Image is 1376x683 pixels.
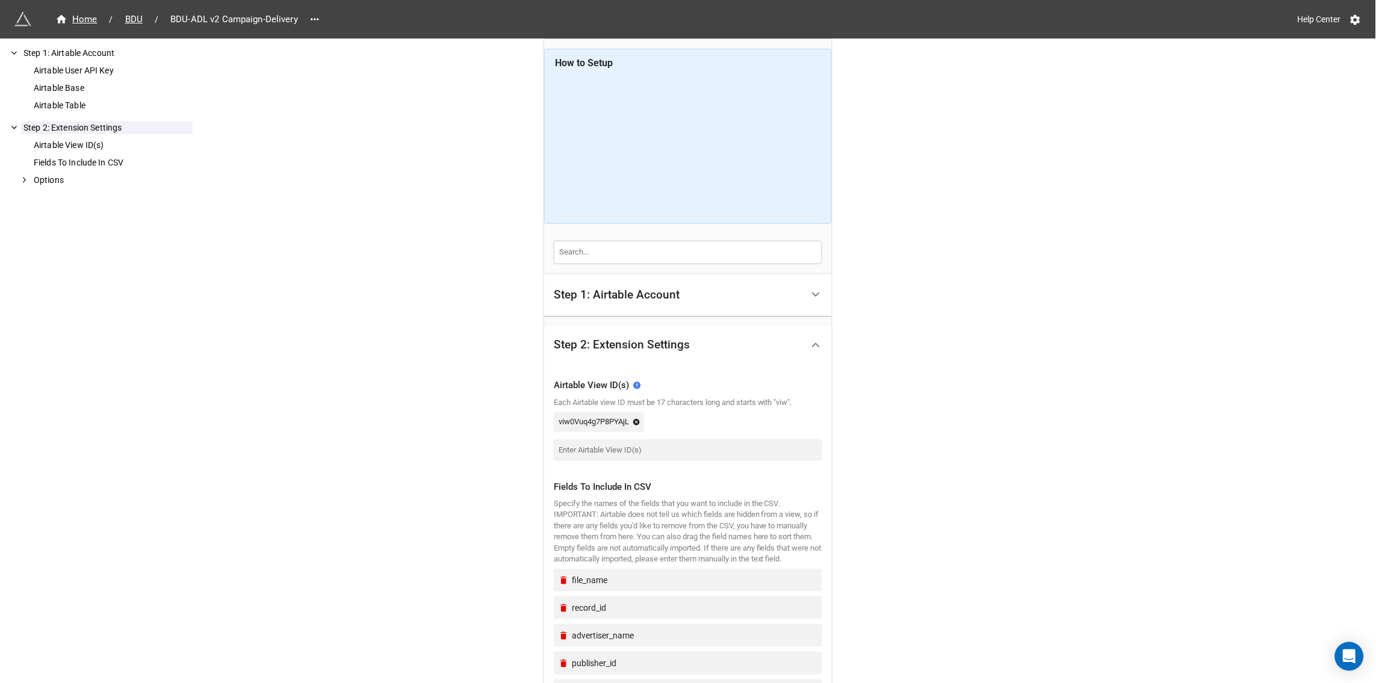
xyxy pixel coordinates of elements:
[554,379,822,393] div: Airtable View ID(s)
[110,13,113,26] li: /
[163,13,305,26] span: BDU-ADL v2 Campaign-Delivery
[554,498,822,565] p: Specify the names of the fields that you want to include in the CSV. IMPORTANT: Airtable does not...
[31,99,193,112] div: Airtable Table
[559,658,572,669] a: Remove
[554,397,822,409] div: Each Airtable view ID must be 17 characters long and starts with "viw".
[559,631,572,641] a: Remove
[554,241,822,264] input: Search...
[14,11,31,28] img: miniextensions-icon.73ae0678.png
[559,603,572,613] a: Remove
[556,57,613,69] b: How to Setup
[48,12,305,26] nav: breadcrumb
[544,274,832,317] div: Step 1: Airtable Account
[554,289,680,301] div: Step 1: Airtable Account
[118,13,150,26] span: BDU
[544,326,832,364] div: Step 2: Extension Settings
[21,122,193,134] div: Step 2: Extension Settings
[21,47,193,60] div: Step 1: Airtable Account
[572,657,817,670] div: publisher_id
[31,82,193,94] div: Airtable Base
[554,439,822,461] input: Enter Airtable View ID(s)
[572,629,817,642] div: advertiser_name
[118,12,150,26] a: BDU
[554,339,690,351] div: Step 2: Extension Settings
[554,412,644,431] div: viw0Vuq4g7P8PYAjL
[559,575,572,586] a: Remove
[1289,8,1350,30] a: Help Center
[31,64,193,77] div: Airtable User API Key
[48,12,105,26] a: Home
[572,573,817,587] div: file_name
[31,139,193,152] div: Airtable View ID(s)
[1335,642,1364,671] div: Open Intercom Messenger
[556,75,821,214] iframe: How to Automatically Export CSVs for Airtable Views
[155,13,158,26] li: /
[572,601,817,614] div: record_id
[55,13,98,26] div: Home
[31,174,193,187] div: Options
[554,480,822,495] div: Fields To Include In CSV
[31,156,193,169] div: Fields To Include In CSV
